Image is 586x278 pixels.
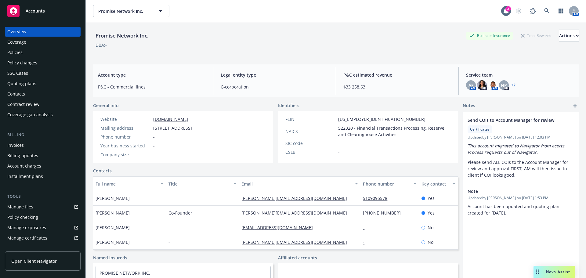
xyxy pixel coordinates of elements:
[100,125,151,131] div: Mailing address
[5,132,81,138] div: Billing
[7,37,26,47] div: Coverage
[7,99,39,109] div: Contract review
[5,48,81,57] a: Policies
[559,30,579,42] button: Actions
[468,204,561,216] span: Account has been updated and quoting plan created for [DATE].
[100,151,151,158] div: Company size
[513,5,525,17] a: Start snowing
[5,2,81,20] a: Accounts
[98,8,151,14] span: Promise Network Inc.
[166,176,239,191] button: Title
[527,5,539,17] a: Report a Bug
[7,58,37,68] div: Policy changes
[168,210,192,216] span: Co-Founder
[278,255,317,261] a: Affiliated accounts
[5,27,81,37] a: Overview
[468,143,567,155] em: This account migrated to Navigator from ecerts. Process requests out of Navigator.
[541,5,553,17] a: Search
[93,168,112,174] a: Contacts
[534,266,575,278] button: Nova Assist
[343,84,451,90] span: $33,258.63
[463,102,475,110] span: Notes
[5,212,81,222] a: Policy checking
[534,266,541,278] div: Drag to move
[221,84,328,90] span: C-corporation
[11,258,57,264] span: Open Client Navigator
[5,233,81,243] a: Manage certificates
[343,72,451,78] span: P&C estimated revenue
[466,72,574,78] span: Service team
[93,32,151,40] div: Promise Network Inc.
[7,79,36,88] div: Quoting plans
[285,140,336,146] div: SIC code
[96,181,157,187] div: Full name
[7,151,38,161] div: Billing updates
[98,72,206,78] span: Account type
[96,210,130,216] span: [PERSON_NAME]
[7,27,26,37] div: Overview
[421,181,449,187] div: Key contact
[168,195,170,201] span: -
[571,102,579,110] a: add
[5,140,81,150] a: Invoices
[363,181,410,187] div: Phone number
[546,269,570,274] span: Nova Assist
[501,82,507,88] span: NP
[7,171,43,181] div: Installment plans
[7,244,38,253] div: Manage claims
[7,89,25,99] div: Contacts
[285,116,336,122] div: FEIN
[5,37,81,47] a: Coverage
[285,149,336,155] div: CSLB
[100,143,151,149] div: Year business started
[100,116,151,122] div: Website
[477,80,487,90] img: photo
[428,239,433,245] span: No
[5,161,81,171] a: Account charges
[5,171,81,181] a: Installment plans
[428,195,435,201] span: Yes
[93,102,119,109] span: General info
[338,140,340,146] span: -
[468,82,473,88] span: AF
[5,202,81,212] a: Manage files
[241,195,352,201] a: [PERSON_NAME][EMAIL_ADDRESS][DOMAIN_NAME]
[241,239,352,245] a: [PERSON_NAME][EMAIL_ADDRESS][DOMAIN_NAME]
[241,210,352,216] a: [PERSON_NAME][EMAIL_ADDRESS][DOMAIN_NAME]
[5,223,81,233] a: Manage exposures
[168,224,170,231] span: -
[96,195,130,201] span: [PERSON_NAME]
[153,116,188,122] a: [DOMAIN_NAME]
[338,149,340,155] span: -
[5,110,81,120] a: Coverage gap analysis
[153,143,155,149] span: -
[5,244,81,253] a: Manage claims
[7,161,41,171] div: Account charges
[5,79,81,88] a: Quoting plans
[168,181,230,187] div: Title
[468,159,574,178] p: Please send ALL COIs to the Account Manager for review and approval FIRST, AM will then issue to ...
[5,193,81,200] div: Tools
[153,134,155,140] span: -
[285,128,336,135] div: NAICS
[93,176,166,191] button: Full name
[363,225,369,230] a: -
[488,80,498,90] img: photo
[428,210,435,216] span: Yes
[338,125,451,138] span: 522320 - Financial Transactions Processing, Reserve, and Clearinghouse Activities
[468,195,574,201] span: Updated by [PERSON_NAME] on [DATE] 1:53 PM
[7,140,24,150] div: Invoices
[463,112,579,183] div: Send COIs to Account Manager for reviewCertificatesUpdatedby [PERSON_NAME] on [DATE] 12:03 PMThis...
[363,239,369,245] a: -
[470,127,490,132] span: Certificates
[360,176,419,191] button: Phone number
[338,116,425,122] span: [US_EMPLOYER_IDENTIFICATION_NUMBER]
[7,223,46,233] div: Manage exposures
[96,42,107,48] div: DBA: -
[363,195,392,201] a: 5109095578
[428,224,433,231] span: No
[7,233,47,243] div: Manage certificates
[278,102,299,109] span: Identifiers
